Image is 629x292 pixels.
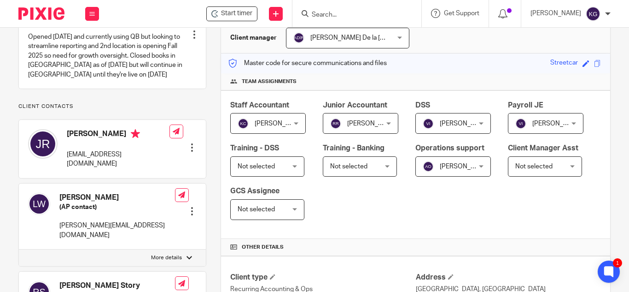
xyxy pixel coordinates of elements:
span: Payroll JE [508,101,543,109]
span: [PERSON_NAME] [255,120,305,127]
span: [PERSON_NAME] [532,120,583,127]
p: [PERSON_NAME][EMAIL_ADDRESS][DOMAIN_NAME] [59,221,175,240]
img: svg%3E [238,118,249,129]
div: 1 [613,258,622,268]
h4: Client type [230,273,415,282]
span: Operations support [415,144,484,152]
img: svg%3E [586,6,600,21]
h4: Address [416,273,601,282]
p: [PERSON_NAME] [530,9,581,18]
p: More details [151,254,182,262]
i: Primary [131,129,140,138]
span: Staff Accountant [230,101,289,109]
p: Master code for secure communications and files [228,59,387,68]
span: Not selected [238,206,275,213]
p: [EMAIL_ADDRESS][DOMAIN_NAME] [67,150,169,169]
div: Charlotte Avenue Partners - Streetcar [206,6,257,21]
img: Pixie [18,7,64,20]
span: Team assignments [242,78,297,85]
img: svg%3E [515,118,526,129]
span: Training - DSS [230,144,279,152]
span: Not selected [330,163,367,170]
img: svg%3E [28,193,50,215]
span: Start timer [221,9,252,18]
h5: (AP contact) [59,203,175,212]
span: Not selected [238,163,275,170]
h4: [PERSON_NAME] [67,129,169,141]
span: [PERSON_NAME] [347,120,398,127]
h3: Client manager [230,33,277,42]
p: Client contacts [18,103,206,110]
img: svg%3E [330,118,341,129]
img: svg%3E [293,32,304,43]
img: svg%3E [28,129,58,159]
span: Not selected [515,163,553,170]
span: [PERSON_NAME] [440,163,490,170]
div: Streetcar [550,58,578,69]
h4: [PERSON_NAME] [59,193,175,203]
span: Training - Banking [323,144,384,152]
input: Search [311,11,394,19]
span: Client Manager Asst [508,144,578,152]
span: Get Support [444,10,479,17]
span: DSS [415,101,430,109]
span: [PERSON_NAME] De la [PERSON_NAME] [310,35,429,41]
h4: [PERSON_NAME] Story [59,281,175,291]
span: Junior Accountant [323,101,387,109]
img: svg%3E [423,161,434,172]
span: [PERSON_NAME] [440,120,490,127]
img: svg%3E [423,118,434,129]
span: GCS Assignee [230,187,280,195]
span: Other details [242,244,284,251]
